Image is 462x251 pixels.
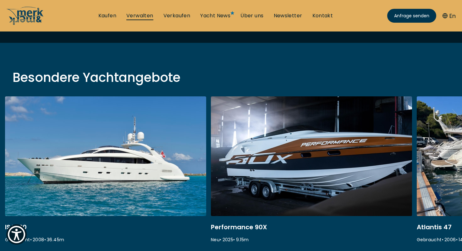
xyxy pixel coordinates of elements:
button: En [443,12,456,20]
a: Kaufen [98,12,116,19]
a: Yacht News [200,12,230,19]
span: Anfrage senden [394,13,429,19]
a: Über uns [240,12,263,19]
button: Show Accessibility Preferences [6,224,27,245]
a: Newsletter [274,12,302,19]
a: Kontakt [312,12,333,19]
a: Verkaufen [163,12,190,19]
a: Anfrage senden [387,9,436,23]
a: Verwalten [126,12,153,19]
